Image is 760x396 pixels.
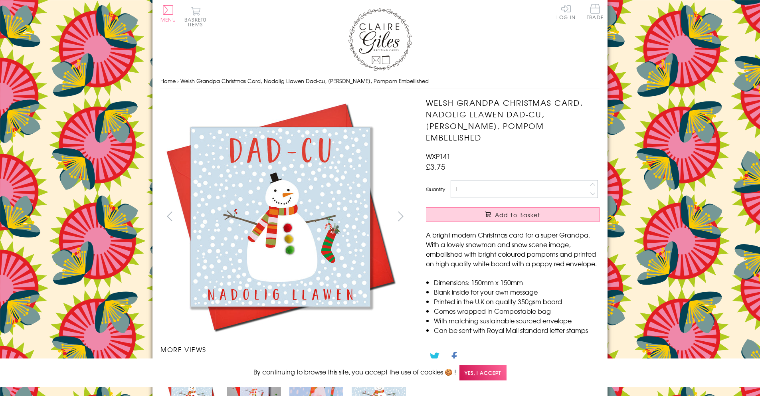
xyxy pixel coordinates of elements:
[556,4,576,20] a: Log In
[177,77,179,85] span: ›
[426,230,600,268] p: A bright modern Christmas card for a super Grandpa. With a lovely snowman and snow scene image, e...
[160,345,410,354] h3: More views
[180,77,429,85] span: Welsh Grandpa Christmas Card, Nadolig Llawen Dad-cu, [PERSON_NAME], Pompom Embellished
[184,6,206,27] button: Basket0 items
[426,151,450,161] span: WXP141
[160,16,176,23] span: Menu
[434,297,600,306] li: Printed in the U.K on quality 350gsm board
[434,306,600,316] li: Comes wrapped in Compostable bag
[348,8,412,71] img: Claire Giles Greetings Cards
[434,277,600,287] li: Dimensions: 150mm x 150mm
[160,77,176,85] a: Home
[160,97,400,337] img: Welsh Grandpa Christmas Card, Nadolig Llawen Dad-cu, Snowman, Pompom Embellished
[188,16,206,28] span: 0 items
[160,73,600,89] nav: breadcrumbs
[587,4,604,20] span: Trade
[434,316,600,325] li: With matching sustainable sourced envelope
[426,97,600,143] h1: Welsh Grandpa Christmas Card, Nadolig Llawen Dad-cu, [PERSON_NAME], Pompom Embellished
[426,207,600,222] button: Add to Basket
[160,5,176,22] button: Menu
[459,365,507,380] span: Yes, I accept
[434,287,600,297] li: Blank inside for your own message
[587,4,604,21] a: Trade
[434,325,600,335] li: Can be sent with Royal Mail standard letter stamps
[495,211,540,219] span: Add to Basket
[426,186,445,193] label: Quantity
[410,97,649,289] img: Welsh Grandpa Christmas Card, Nadolig Llawen Dad-cu, Snowman, Pompom Embellished
[392,207,410,225] button: next
[160,207,178,225] button: prev
[426,161,445,172] span: £3.75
